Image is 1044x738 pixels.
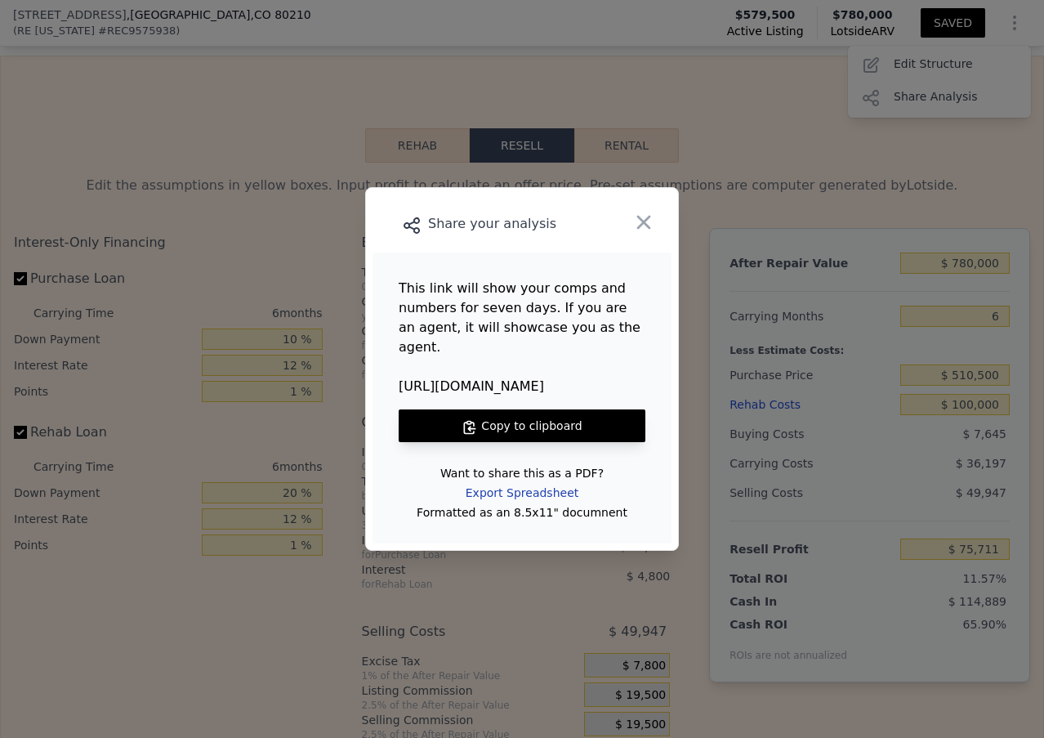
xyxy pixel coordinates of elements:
[417,508,627,517] div: Formatted as an 8.5x11" documnent
[399,409,645,442] button: Copy to clipboard
[440,468,604,478] div: Want to share this as a PDF?
[373,212,612,235] div: Share your analysis
[453,478,591,508] div: Export Spreadsheet
[373,253,671,543] main: This link will show your comps and numbers for seven days. If you are an agent, it will showcase ...
[399,377,645,396] span: [URL][DOMAIN_NAME]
